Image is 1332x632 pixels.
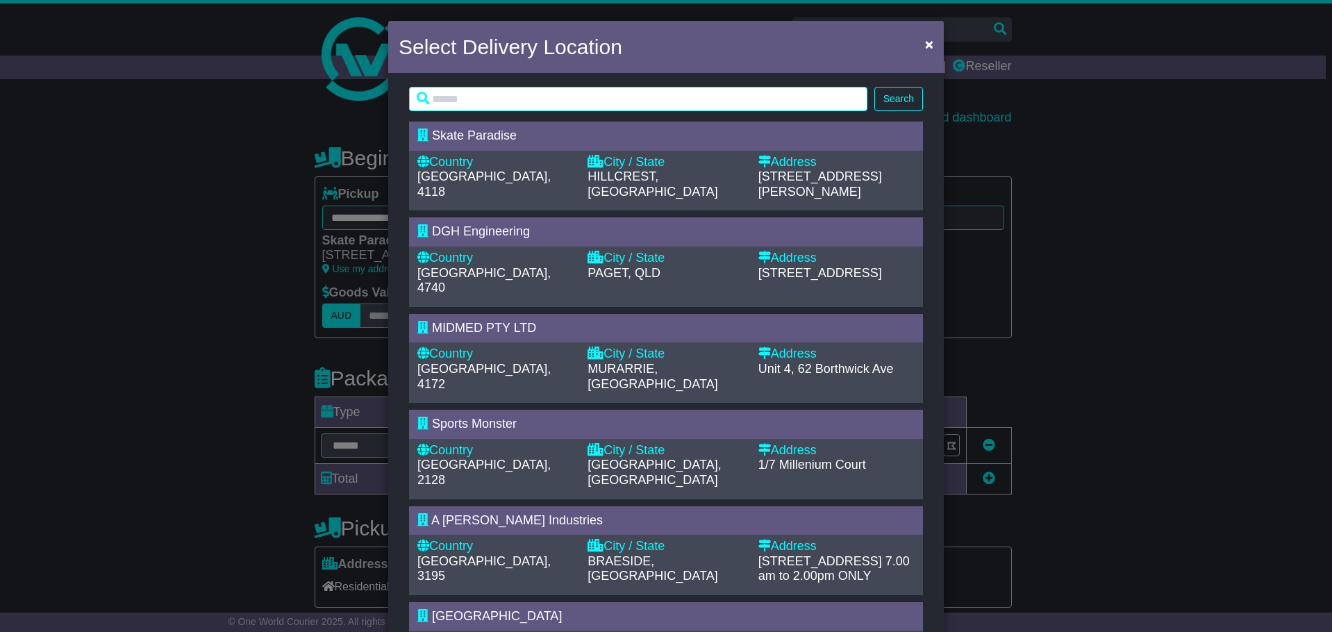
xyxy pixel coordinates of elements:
[417,347,574,362] div: Country
[588,169,717,199] span: HILLCREST, [GEOGRAPHIC_DATA]
[588,251,744,266] div: City / State
[432,321,536,335] span: MIDMED PTY LTD
[925,36,933,52] span: ×
[417,458,551,487] span: [GEOGRAPHIC_DATA], 2128
[432,609,562,623] span: [GEOGRAPHIC_DATA]
[588,155,744,170] div: City / State
[918,30,940,58] button: Close
[417,443,574,458] div: Country
[417,362,551,391] span: [GEOGRAPHIC_DATA], 4172
[758,443,915,458] div: Address
[432,128,517,142] span: Skate Paradise
[417,251,574,266] div: Country
[588,266,660,280] span: PAGET, QLD
[432,417,517,431] span: Sports Monster
[588,458,721,487] span: [GEOGRAPHIC_DATA], [GEOGRAPHIC_DATA]
[588,539,744,554] div: City / State
[417,266,551,295] span: [GEOGRAPHIC_DATA], 4740
[758,155,915,170] div: Address
[417,554,551,583] span: [GEOGRAPHIC_DATA], 3195
[758,362,812,376] span: Unit 4, 62
[417,155,574,170] div: Country
[758,539,915,554] div: Address
[399,31,622,63] h4: Select Delivery Location
[432,224,530,238] span: DGH Engineering
[758,458,866,472] span: 1/7 Millenium Court
[588,347,744,362] div: City / State
[758,251,915,266] div: Address
[874,87,923,111] button: Search
[588,443,744,458] div: City / State
[417,539,574,554] div: Country
[758,169,882,199] span: [STREET_ADDRESS][PERSON_NAME]
[588,554,717,583] span: BRAESIDE, [GEOGRAPHIC_DATA]
[758,554,882,568] span: [STREET_ADDRESS]
[758,266,882,280] span: [STREET_ADDRESS]
[588,362,717,391] span: MURARRIE, [GEOGRAPHIC_DATA]
[758,554,910,583] span: 7.00 am to 2.00pm ONLY
[417,169,551,199] span: [GEOGRAPHIC_DATA], 4118
[815,362,894,376] span: Borthwick Ave
[758,347,915,362] div: Address
[431,513,603,527] span: A [PERSON_NAME] Industries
